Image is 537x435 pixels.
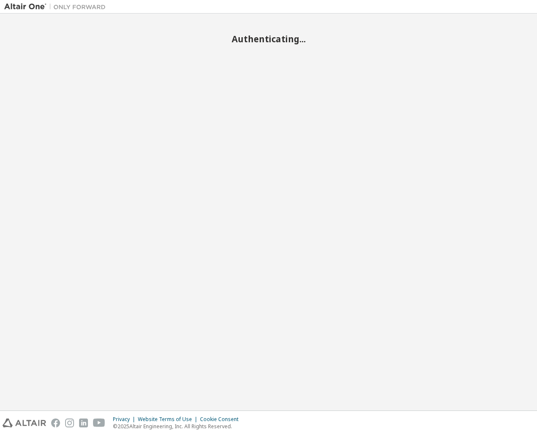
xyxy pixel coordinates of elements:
[113,416,138,423] div: Privacy
[3,419,46,427] img: altair_logo.svg
[113,423,244,430] p: © 2025 Altair Engineering, Inc. All Rights Reserved.
[138,416,200,423] div: Website Terms of Use
[51,419,60,427] img: facebook.svg
[4,33,533,44] h2: Authenticating...
[79,419,88,427] img: linkedin.svg
[4,3,110,11] img: Altair One
[93,419,105,427] img: youtube.svg
[65,419,74,427] img: instagram.svg
[200,416,244,423] div: Cookie Consent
